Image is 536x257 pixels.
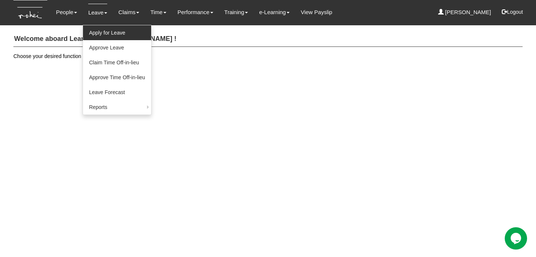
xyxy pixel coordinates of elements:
[301,4,332,21] a: View Payslip
[150,4,166,21] a: Time
[56,4,77,21] a: People
[259,4,290,21] a: e-Learning
[83,70,151,85] a: Approve Time Off-in-lieu
[438,4,491,21] a: [PERSON_NAME]
[13,32,523,47] h4: Welcome aboard Learn Anchor, [PERSON_NAME] !
[83,40,151,55] a: Approve Leave
[497,3,528,21] button: Logout
[13,52,523,60] p: Choose your desired function from the menu above.
[83,25,151,40] a: Apply for Leave
[224,4,248,21] a: Training
[83,85,151,100] a: Leave Forecast
[13,0,47,25] img: KTs7HI1dOZG7tu7pUkOpGGQAiEQAiEQAj0IhBB1wtXDg6BEAiBEAiBEAiB4RGIoBtemSRFIRACIRACIRACIdCLQARdL1w5OAR...
[118,4,139,21] a: Claims
[505,227,529,250] iframe: chat widget
[83,55,151,70] a: Claim Time Off-in-lieu
[178,4,213,21] a: Performance
[83,100,151,115] a: Reports
[88,4,107,21] a: Leave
